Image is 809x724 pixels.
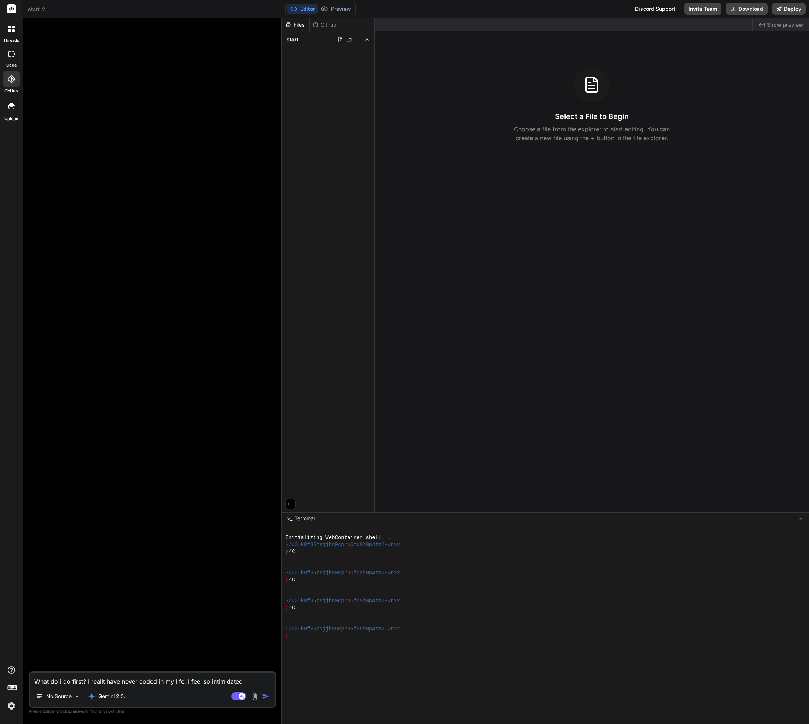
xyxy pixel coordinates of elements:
[767,21,803,28] span: Show preview
[88,693,95,700] img: Gemini 2.5 Pro
[287,36,298,43] span: start
[285,541,400,548] span: ~/u3uk0f35zsjjbn9cprh6fq9h0p4tm2-wnxx
[5,700,18,712] img: settings
[285,548,289,555] span: ❯
[74,693,80,700] img: Pick Models
[285,534,390,541] span: Initializing WebContainer shell...
[4,88,18,94] label: GitHub
[509,125,675,142] p: Choose a file from the explorer to start editing. You can create a new file using the + button in...
[46,693,72,700] p: No Source
[310,21,340,28] div: Github
[285,633,289,640] span: ❯
[555,111,629,122] h3: Select a File to Begin
[799,515,803,522] span: −
[684,3,721,15] button: Invite Team
[4,116,18,122] label: Upload
[798,512,805,524] button: −
[250,692,259,701] img: attachment
[287,515,292,522] span: >_
[30,673,275,686] textarea: What do i do first? I reallt have never coded in my life. I feel so intimidated
[294,515,315,522] span: Terminal
[285,576,289,583] span: ❯
[289,605,295,612] span: ^C
[631,3,680,15] div: Discord Support
[262,693,269,700] img: icon
[282,21,309,28] div: Files
[6,62,17,68] label: code
[99,709,112,713] span: privacy
[285,598,400,605] span: ~/u3uk0f35zsjjbn9cprh6fq9h0p4tm2-wnxx
[772,3,806,15] button: Deploy
[98,693,127,700] p: Gemini 2.5..
[287,4,318,14] button: Editor
[726,3,768,15] button: Download
[3,37,19,44] label: threads
[318,4,354,14] button: Preview
[289,576,295,583] span: ^C
[289,548,295,555] span: ^C
[285,569,400,576] span: ~/u3uk0f35zsjjbn9cprh6fq9h0p4tm2-wnxx
[285,605,289,612] span: ❯
[285,626,400,633] span: ~/u3uk0f35zsjjbn9cprh6fq9h0p4tm2-wnxx
[29,708,276,715] p: Always double-check its answers. Your in Bind
[28,6,46,13] span: start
